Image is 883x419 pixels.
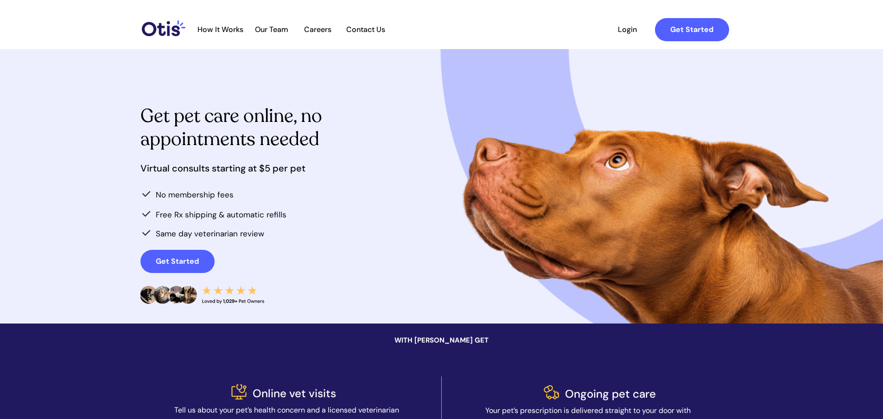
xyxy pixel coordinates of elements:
[670,25,713,34] strong: Get Started
[156,190,234,200] span: No membership fees
[140,250,215,273] a: Get Started
[253,386,336,400] span: Online vet visits
[193,25,248,34] a: How It Works
[156,209,286,220] span: Free Rx shipping & automatic refills
[140,162,305,174] span: Virtual consults starting at $5 per pet
[249,25,294,34] a: Our Team
[156,229,264,239] span: Same day veterinarian review
[394,336,489,345] span: WITH [PERSON_NAME] GET
[606,25,649,34] span: Login
[342,25,390,34] a: Contact Us
[295,25,341,34] a: Careers
[606,18,649,41] a: Login
[565,387,656,401] span: Ongoing pet care
[156,256,199,266] strong: Get Started
[140,103,322,152] span: Get pet care online, no appointments needed
[655,18,729,41] a: Get Started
